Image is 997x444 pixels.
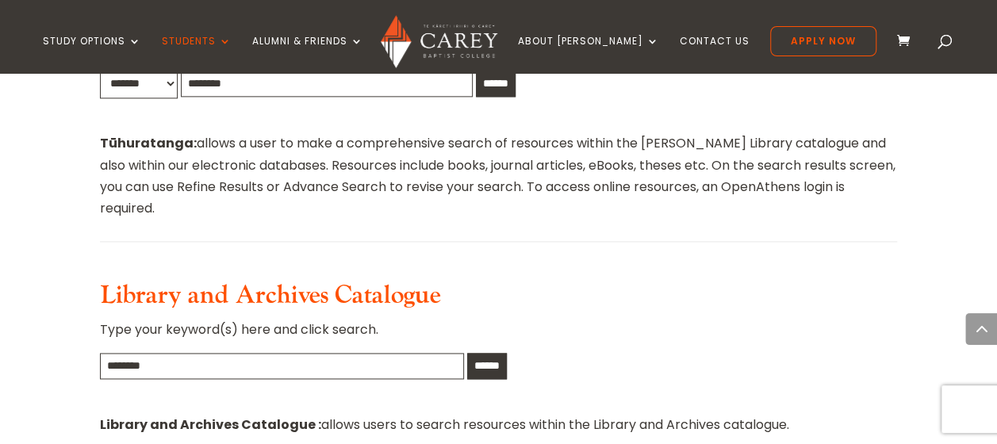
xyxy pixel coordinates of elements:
[100,414,898,435] p: allows users to search resources within the Library and Archives catalogue.
[381,15,497,68] img: Carey Baptist College
[100,415,321,434] strong: Library and Archives Catalogue :
[518,36,659,73] a: About [PERSON_NAME]
[162,36,232,73] a: Students
[100,134,197,152] strong: Tūhuratanga:
[100,281,898,319] h3: Library and Archives Catalogue
[100,319,898,353] p: Type your keyword(s) here and click search.
[770,26,876,56] a: Apply Now
[43,36,141,73] a: Study Options
[100,132,898,219] p: allows a user to make a comprehensive search of resources within the [PERSON_NAME] Library catalo...
[252,36,363,73] a: Alumni & Friends
[680,36,750,73] a: Contact Us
